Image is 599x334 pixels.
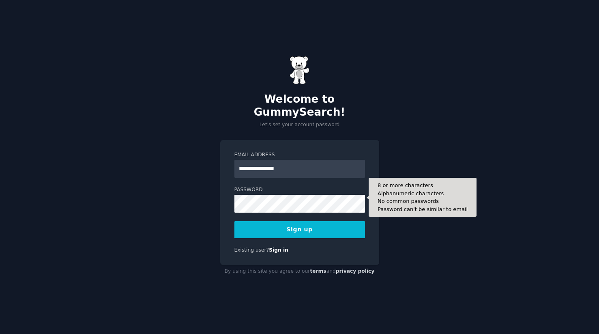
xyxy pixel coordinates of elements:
[220,265,379,278] div: By using this site you agree to our and
[220,93,379,119] h2: Welcome to GummySearch!
[336,268,375,274] a: privacy policy
[310,268,326,274] a: terms
[234,221,365,238] button: Sign up
[234,151,365,159] label: Email Address
[290,56,310,84] img: Gummy Bear
[269,247,288,253] a: Sign in
[234,186,365,194] label: Password
[220,121,379,129] p: Let's set your account password
[234,247,269,253] span: Existing user?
